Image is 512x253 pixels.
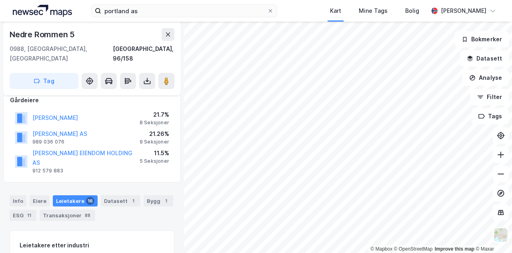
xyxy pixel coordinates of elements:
[32,139,64,145] div: 989 036 076
[101,5,267,17] input: Søk på adresse, matrikkel, gårdeiere, leietakere eller personer
[472,215,512,253] iframe: Chat Widget
[10,95,174,105] div: Gårdeiere
[10,73,78,89] button: Tag
[144,195,173,206] div: Bygg
[359,6,388,16] div: Mine Tags
[470,89,509,105] button: Filter
[455,31,509,47] button: Bokmerker
[10,28,76,41] div: Nedre Rommen 5
[10,44,113,63] div: 0988, [GEOGRAPHIC_DATA], [GEOGRAPHIC_DATA]
[405,6,419,16] div: Bolig
[113,44,174,63] div: [GEOGRAPHIC_DATA], 96/158
[129,197,137,205] div: 1
[83,211,92,219] div: 88
[460,51,509,67] button: Datasett
[101,195,140,206] div: Datasett
[10,195,26,206] div: Info
[435,246,474,252] a: Improve this map
[162,197,170,205] div: 1
[140,158,169,164] div: 5 Seksjoner
[30,195,50,206] div: Eiere
[13,5,72,17] img: logo.a4113a55bc3d86da70a041830d287a7e.svg
[140,148,169,158] div: 11.5%
[20,241,164,250] div: Leietakere etter industri
[140,139,169,145] div: 9 Seksjoner
[462,70,509,86] button: Analyse
[40,210,95,221] div: Transaksjoner
[394,246,433,252] a: OpenStreetMap
[53,195,98,206] div: Leietakere
[86,197,94,205] div: 16
[10,210,36,221] div: ESG
[140,119,169,126] div: 8 Seksjoner
[441,6,486,16] div: [PERSON_NAME]
[25,211,33,219] div: 11
[472,108,509,124] button: Tags
[370,246,392,252] a: Mapbox
[140,110,169,119] div: 21.7%
[32,168,63,174] div: 912 579 883
[140,129,169,139] div: 21.26%
[330,6,341,16] div: Kart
